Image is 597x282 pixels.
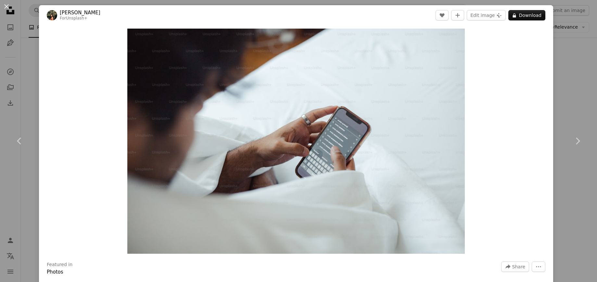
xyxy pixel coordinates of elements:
a: Unsplash+ [66,16,87,20]
div: For [60,16,100,21]
span: Share [512,262,525,272]
button: Zoom in on this image [127,29,465,254]
img: Go to Victoria Romulo's profile [47,10,57,20]
a: Next [558,110,597,172]
button: More Actions [532,262,545,272]
button: Edit image [467,10,506,20]
h3: Featured in [47,262,72,268]
button: Add to Collection [451,10,464,20]
a: [PERSON_NAME] [60,9,100,16]
button: Download [508,10,545,20]
button: Like [436,10,449,20]
img: a person sitting on a bed looking at a cell phone [127,29,465,254]
button: Share this image [501,262,529,272]
a: Photos [47,269,63,275]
